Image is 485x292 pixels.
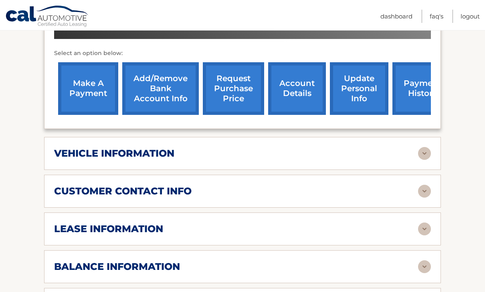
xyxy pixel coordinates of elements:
[418,260,431,273] img: accordion-rest.svg
[268,62,326,115] a: account details
[418,147,431,160] img: accordion-rest.svg
[54,223,163,235] h2: lease information
[203,62,264,115] a: request purchase price
[461,10,480,23] a: Logout
[122,62,199,115] a: Add/Remove bank account info
[392,62,453,115] a: payment history
[54,185,192,197] h2: customer contact info
[58,62,118,115] a: make a payment
[418,223,431,235] img: accordion-rest.svg
[430,10,443,23] a: FAQ's
[54,261,180,273] h2: balance information
[5,5,89,29] a: Cal Automotive
[380,10,412,23] a: Dashboard
[54,49,431,58] p: Select an option below:
[54,147,174,159] h2: vehicle information
[418,185,431,198] img: accordion-rest.svg
[330,62,388,115] a: update personal info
